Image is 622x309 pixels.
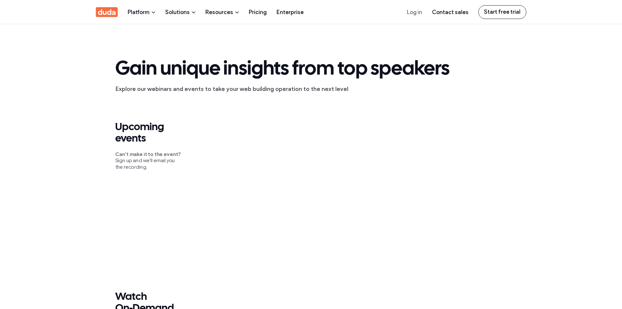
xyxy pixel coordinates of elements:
span: Gain unique insights from top speakers [115,60,450,78]
strong: Explore our webinars and events to take your web building operation to the next level [115,85,348,93]
h3: Upcoming events [115,122,183,145]
a: Contact sales [432,0,469,24]
a: Start free trial [478,5,526,19]
a: Log in [407,0,422,24]
span: Can't make it to the event? [115,151,181,157]
p: Sign up and we'll email you the recording. [115,151,183,170]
